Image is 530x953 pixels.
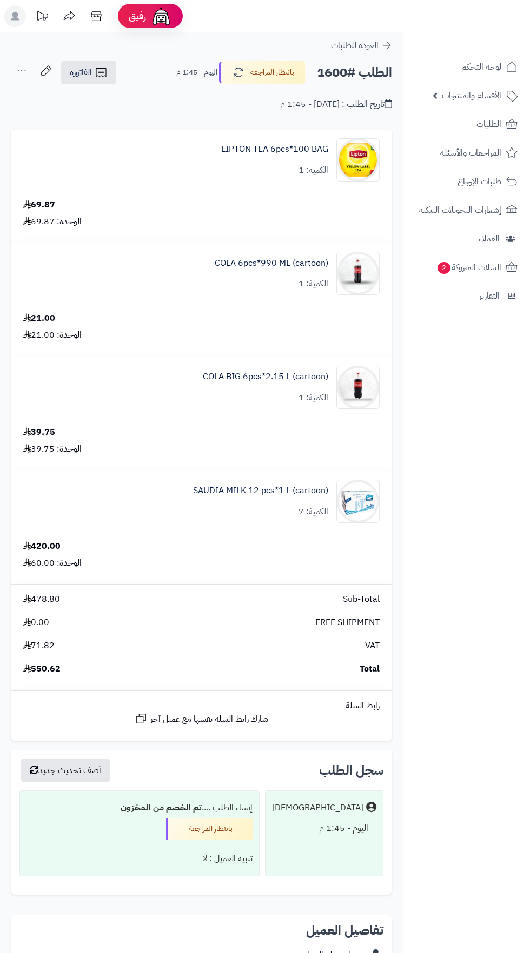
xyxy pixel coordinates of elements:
img: 1747639351-liiaLBC4acNBfYxYKsAJ5OjyFnhrru89-90x90.jpg [337,366,379,409]
a: COLA 6pcs*990 ML (cartoon) [215,257,328,270]
h3: سجل الطلب [319,764,383,777]
div: الوحدة: 60.00 [23,557,82,569]
a: شارك رابط السلة نفسها مع عميل آخر [135,712,268,726]
a: العودة للطلبات [331,39,392,52]
div: الكمية: 1 [299,392,328,404]
b: تم الخصم من المخزون [121,801,202,814]
button: بانتظار المراجعة [219,61,306,84]
div: بانتظار المراجعة [166,818,253,840]
div: 39.75 [23,426,55,439]
div: 420.00 [23,540,61,553]
div: إنشاء الطلب .... [27,797,253,818]
div: الكمية: 1 [299,278,328,290]
span: Sub-Total [343,593,380,606]
span: شارك رابط السلة نفسها مع عميل آخر [150,713,268,726]
div: الوحدة: 69.87 [23,216,82,228]
div: الوحدة: 21.00 [23,329,82,341]
span: الفاتورة [70,66,92,79]
a: LIPTON TEA 6pcs*100 BAG [221,143,328,156]
span: VAT [365,640,380,652]
div: رابط السلة [15,700,388,712]
img: 1747638290-ye1SIywTpqWAIwC28izdolNYRq8YgaPj-90x90.jpg [337,252,379,295]
h2: الطلب #1600 [317,62,392,84]
img: logo-2.png [456,22,520,44]
a: COLA BIG 6pcs*2.15 L (cartoon) [203,371,328,383]
a: العملاء [410,226,524,252]
span: 550.62 [23,663,61,675]
a: لوحة التحكم [410,54,524,80]
span: المراجعات والأسئلة [440,145,501,160]
a: السلات المتروكة2 [410,254,524,280]
a: المراجعات والأسئلة [410,140,524,166]
span: FREE SHIPMENT [315,616,380,629]
div: اليوم - 1:45 م [272,818,376,839]
span: الأقسام والمنتجات [442,88,501,103]
a: طلبات الإرجاع [410,169,524,194]
span: إشعارات التحويلات البنكية [419,203,501,218]
span: Total [360,663,380,675]
div: الكمية: 1 [299,164,328,177]
span: السلات المتروكة [436,260,501,275]
span: 2 [437,261,451,274]
h2: تفاصيل العميل [19,924,383,937]
span: العودة للطلبات [331,39,379,52]
div: 69.87 [23,199,55,211]
small: اليوم - 1:45 م [176,67,217,78]
div: تاريخ الطلب : [DATE] - 1:45 م [280,98,392,111]
div: الكمية: 7 [299,506,328,518]
div: 21.00 [23,312,55,325]
a: التقارير [410,283,524,309]
button: أضف تحديث جديد [21,759,110,782]
a: الطلبات [410,111,524,137]
img: 1747744811-01316ca4-bdae-4b0a-85ff-47740e91-90x90.jpg [337,480,379,523]
span: رفيق [129,10,146,23]
span: 71.82 [23,640,55,652]
a: إشعارات التحويلات البنكية [410,197,524,223]
div: [DEMOGRAPHIC_DATA] [272,802,363,814]
span: التقارير [479,288,500,304]
span: 478.80 [23,593,60,606]
span: الطلبات [476,117,501,132]
a: الفاتورة [61,61,116,84]
div: الوحدة: 39.75 [23,443,82,455]
span: العملاء [479,231,500,246]
span: لوحة التحكم [461,59,501,75]
img: 1747340605-715fM6i1xFL._AC_SL1500-90x90.jpg [337,138,379,182]
a: تحديثات المنصة [29,5,56,30]
div: تنبيه العميل : لا [27,848,253,869]
span: طلبات الإرجاع [458,174,501,189]
span: 0.00 [23,616,49,629]
a: SAUDIA MILK 12 pcs*1 L (cartoon) [193,485,328,497]
img: ai-face.png [150,5,172,27]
